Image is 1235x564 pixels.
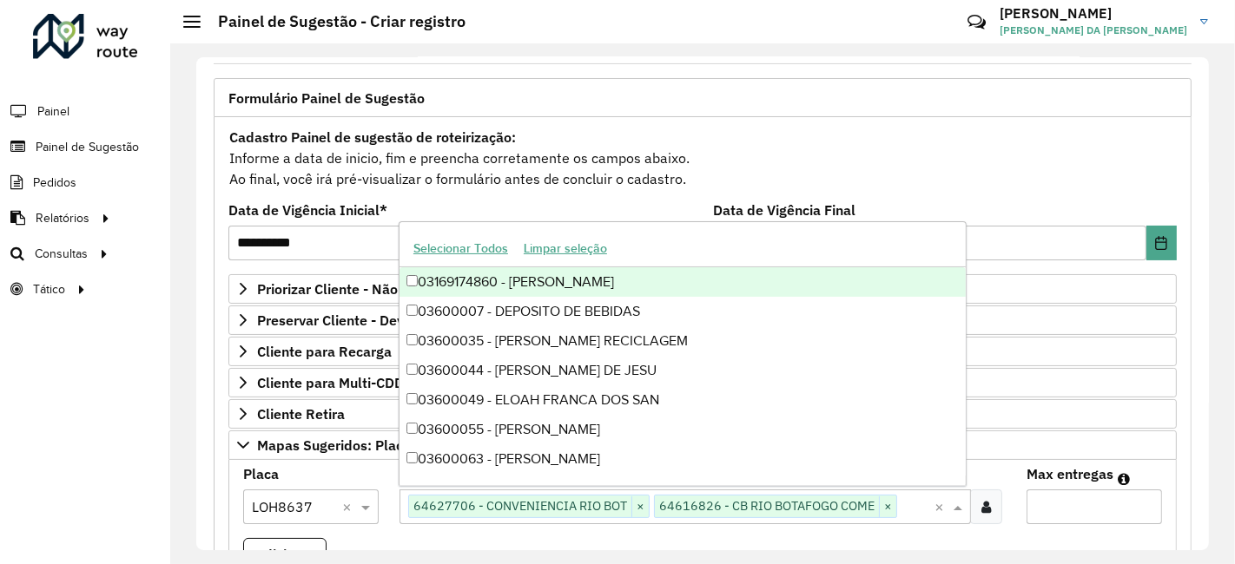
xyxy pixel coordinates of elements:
[228,368,1177,397] a: Cliente para Multi-CDD/Internalização
[36,209,89,227] span: Relatórios
[228,430,1177,460] a: Mapas Sugeridos: Placa-Cliente
[243,463,279,484] label: Placa
[257,313,611,327] span: Preservar Cliente - Devem ficar no buffer, não roteirizar
[37,102,69,121] span: Painel
[400,297,966,326] div: 03600007 - DEPOSITO DE BEBIDAS
[631,496,649,517] span: ×
[257,438,461,452] span: Mapas Sugeridos: Placa-Cliente
[400,444,966,474] div: 03600063 - [PERSON_NAME]
[228,337,1177,366] a: Cliente para Recarga
[229,128,516,146] strong: Cadastro Painel de sugestão de roteirização:
[228,126,1177,190] div: Informe a data de inicio, fim e preencha corretamente os campos abaixo. Ao final, você irá pré-vi...
[257,344,392,358] span: Cliente para Recarga
[400,356,966,385] div: 03600044 - [PERSON_NAME] DE JESU
[36,138,139,156] span: Painel de Sugestão
[409,495,631,516] span: 64627706 - CONVENIENCIA RIO BOT
[400,474,966,503] div: 03600137 - SHIRLEI DA
[257,282,541,296] span: Priorizar Cliente - Não podem ficar no buffer
[406,235,516,262] button: Selecionar Todos
[400,385,966,415] div: 03600049 - ELOAH FRANCA DOS SAN
[257,376,502,390] span: Cliente para Multi-CDD/Internalização
[958,3,995,41] a: Contato Rápido
[400,267,966,297] div: 03169174860 - [PERSON_NAME]
[228,305,1177,335] a: Preservar Cliente - Devem ficar no buffer, não roteirizar
[1027,463,1113,484] label: Max entregas
[1000,5,1187,22] h3: [PERSON_NAME]
[400,326,966,356] div: 03600035 - [PERSON_NAME] RECICLAGEM
[935,496,949,517] span: Clear all
[201,12,466,31] h2: Painel de Sugestão - Criar registro
[35,245,88,263] span: Consultas
[399,221,967,486] ng-dropdown-panel: Options list
[342,496,357,517] span: Clear all
[516,235,615,262] button: Limpar seleção
[33,280,65,298] span: Tático
[1000,23,1187,38] span: [PERSON_NAME] DA [PERSON_NAME]
[228,91,425,105] span: Formulário Painel de Sugestão
[1118,472,1130,486] em: Máximo de clientes que serão colocados na mesma rota com os clientes informados
[228,274,1177,304] a: Priorizar Cliente - Não podem ficar no buffer
[1146,226,1177,260] button: Choose Date
[228,399,1177,429] a: Cliente Retira
[879,496,896,517] span: ×
[400,415,966,444] div: 03600055 - [PERSON_NAME]
[713,200,855,220] label: Data de Vigência Final
[228,200,387,220] label: Data de Vigência Inicial
[33,174,76,192] span: Pedidos
[655,495,879,516] span: 64616826 - CB RIO BOTAFOGO COME
[257,407,345,421] span: Cliente Retira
